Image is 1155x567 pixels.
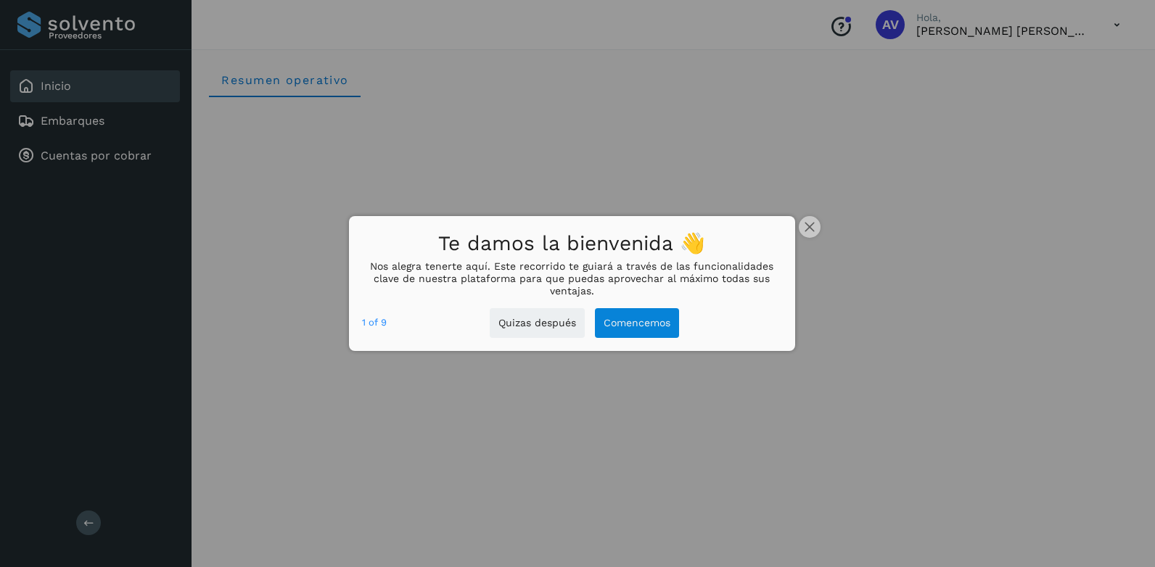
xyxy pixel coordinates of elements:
h1: Te damos la bienvenida 👋 [362,228,782,260]
button: Quizas después [490,308,585,338]
button: close, [799,216,821,238]
button: Comencemos [595,308,679,338]
div: step 1 of 9 [362,315,387,331]
div: Te damos la bienvenida 👋Nos alegra tenerte aquí. Este recorrido te guiará a través de las funcion... [349,216,795,351]
p: Nos alegra tenerte aquí. Este recorrido te guiará a través de las funcionalidades clave de nuestr... [362,260,782,297]
div: 1 of 9 [362,315,387,331]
